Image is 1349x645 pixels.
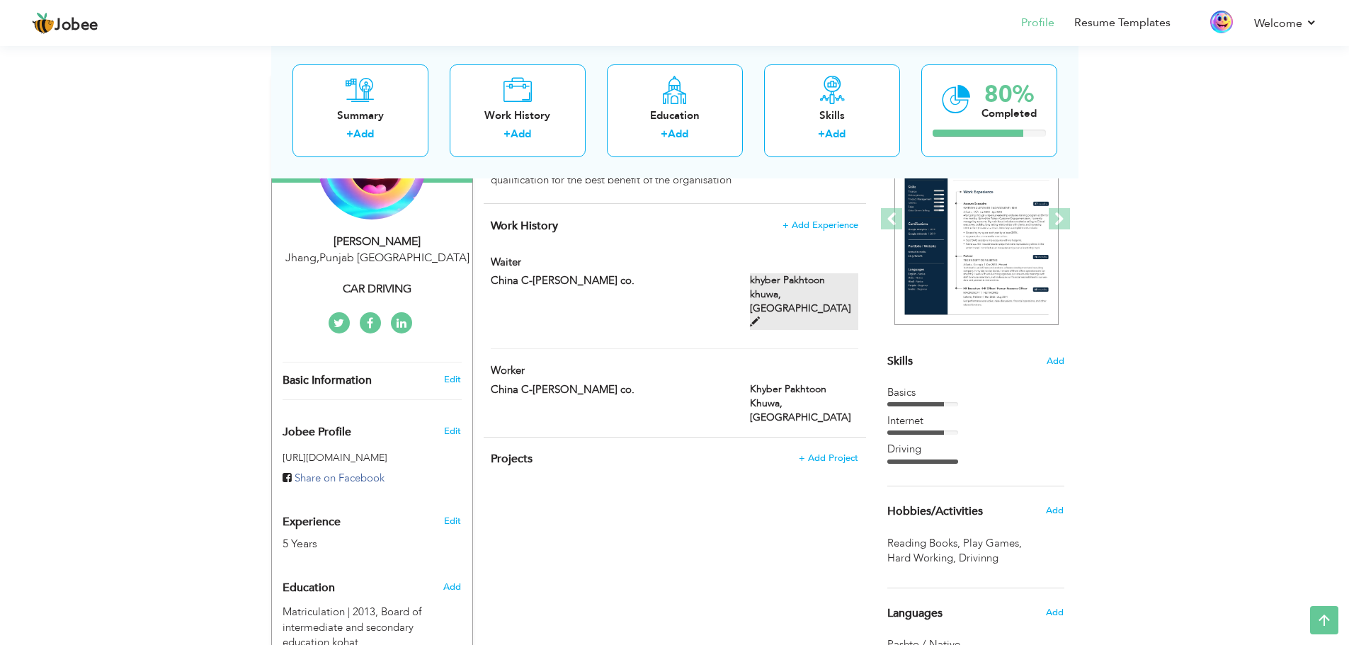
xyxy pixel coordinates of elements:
[317,250,319,266] span: ,
[887,353,913,369] span: Skills
[443,581,461,593] span: Add
[750,273,858,330] label: khyber Pakhtoon khuwa, [GEOGRAPHIC_DATA]
[661,127,668,142] label: +
[491,273,729,288] label: China C-[PERSON_NAME] co.
[491,452,858,466] h4: This helps to highlight the project, tools and skills you have worked on.
[491,451,533,467] span: Projects
[782,220,858,230] span: + Add Experience
[353,127,374,141] a: Add
[503,127,511,142] label: +
[887,551,959,566] span: Hard Working
[461,108,574,122] div: Work History
[346,127,353,142] label: +
[1046,606,1064,619] span: Add
[491,255,729,270] label: Waiter
[1254,15,1317,32] a: Welcome
[887,536,963,551] span: Reading Books
[283,452,462,463] h5: [URL][DOMAIN_NAME]
[799,453,858,463] span: + Add Project
[953,551,956,565] span: ,
[491,382,729,397] label: China C-[PERSON_NAME] co.
[32,12,98,35] a: Jobee
[825,127,846,141] a: Add
[957,536,960,550] span: ,
[1210,11,1233,33] img: Profile Img
[775,108,889,122] div: Skills
[55,18,98,33] span: Jobee
[283,375,372,387] span: Basic Information
[618,108,732,122] div: Education
[444,515,461,527] a: Edit
[887,607,943,620] span: Languages
[981,82,1037,105] div: 80%
[283,605,378,619] span: Matriculation, Board of intermediate and secondary education kohat, 2013
[959,551,1001,566] span: Drivinng
[283,250,472,266] div: Jhang Punjab [GEOGRAPHIC_DATA]
[887,385,1064,400] div: Basics
[877,486,1075,536] div: Share some of your professional and personal interests.
[750,382,858,425] label: Khyber Pakhtoon Khuwa, [GEOGRAPHIC_DATA]
[283,582,335,595] span: Education
[1074,15,1171,31] a: Resume Templates
[491,218,558,234] span: Work History
[272,411,472,446] div: Enhance your career by creating a custom URL for your Jobee public profile.
[304,108,417,122] div: Summary
[32,12,55,35] img: jobee.io
[668,127,688,141] a: Add
[444,425,461,438] span: Edit
[1046,504,1064,517] span: Add
[1019,536,1022,550] span: ,
[981,105,1037,120] div: Completed
[818,127,825,142] label: +
[283,234,472,250] div: [PERSON_NAME]
[283,536,428,552] div: 5 Years
[1021,15,1054,31] a: Profile
[283,281,472,297] div: CAR DRIVING
[887,506,983,518] span: Hobbies/Activities
[1047,355,1064,368] span: Add
[283,426,351,439] span: Jobee Profile
[444,373,461,386] a: Edit
[511,127,531,141] a: Add
[283,516,341,529] span: Experience
[963,536,1025,551] span: Play Games
[491,363,729,378] label: Worker
[887,413,1064,428] div: Internet
[295,471,385,485] span: Share on Facebook
[887,442,1064,457] div: Driving
[491,219,858,233] h4: This helps to show the companies you have worked for.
